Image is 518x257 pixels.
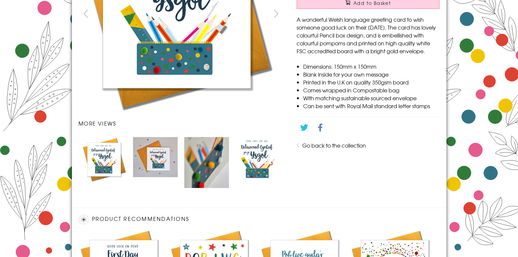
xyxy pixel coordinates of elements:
img: Welsh 1st Day Scool Good Luck Card, Pencil case, Pompom Embellished [133,137,178,177]
p: A wonderful Welsh language greeting card to wish someone good luck on their [DATE]. The card has ... [297,15,439,55]
li: With matching sustainable sourced envelope [303,94,439,102]
li: Printed in the U.K on quality 350gsm board [303,78,439,86]
img: Welsh 1st Day Scool Good Luck Card, Pencil case, Pompom Embellished [82,137,126,182]
li: Dimensions: 150mm x 150mm [303,62,439,70]
h3: More views [79,119,284,127]
img: Welsh 1st Day Scool Good Luck Card, Pencil case, Pompom Embellished [236,137,280,182]
a: Go back to the collection [302,141,366,149]
li: Carousel Page 1 (Current Slide) [79,134,130,191]
img: Welsh 1st Day Scool Good Luck Card, Pencil case, Pompom Embellished [184,137,229,188]
ul: Carousel Pagination [79,134,284,191]
li: Carousel Page 3 [181,134,232,191]
button: next [269,6,283,21]
li: Comes wrapped in Compostable bag [303,86,439,94]
h2: Product recommendations [79,215,440,224]
button: prev [79,6,93,21]
li: Carousel Page 2 [130,134,181,191]
li: Carousel Page 4 [232,134,283,191]
li: Can be sent with Royal Mail standard letter stamps [303,102,439,110]
li: Blank inside for your own message [303,70,439,78]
